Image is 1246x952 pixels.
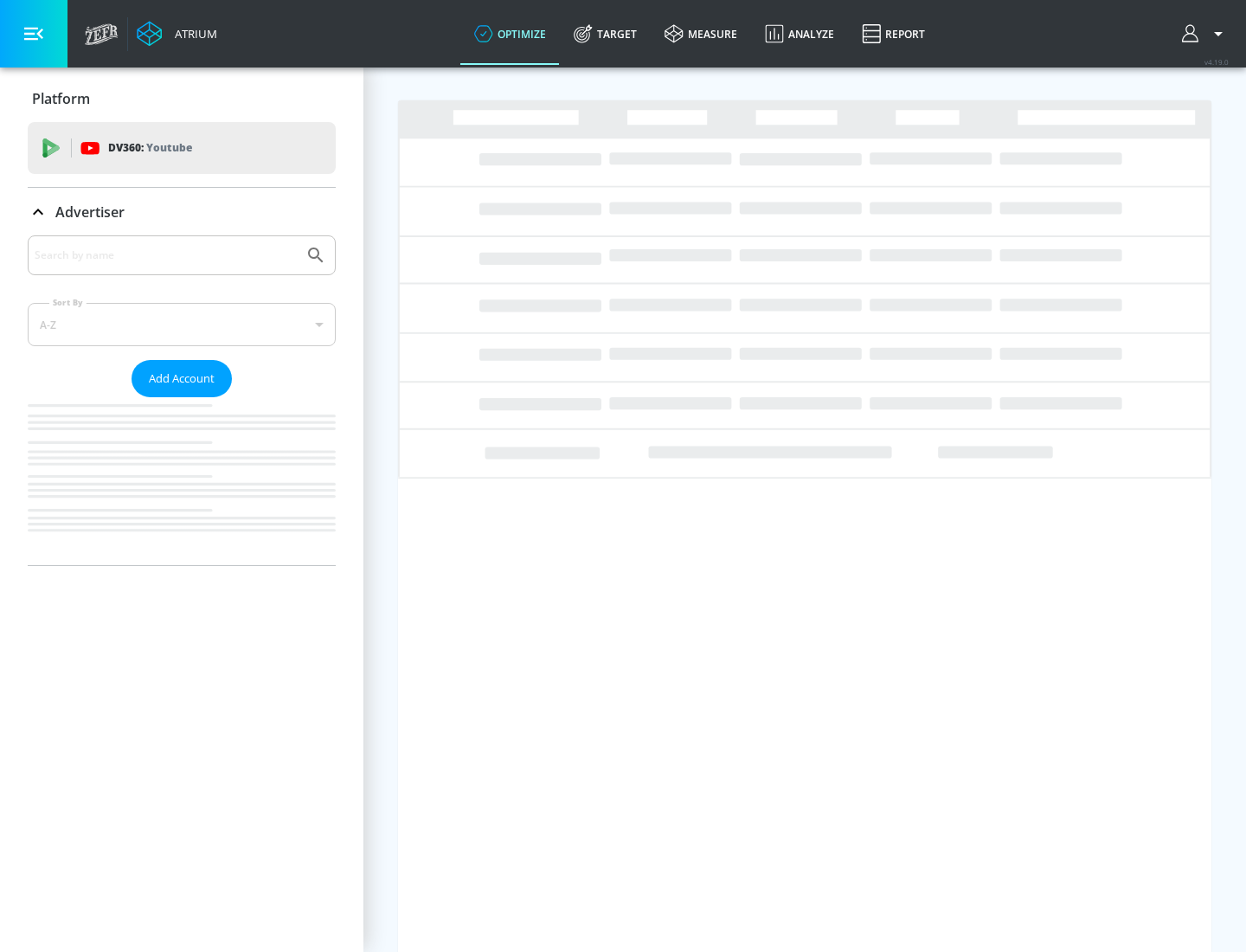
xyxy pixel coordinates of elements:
a: Report [848,3,939,65]
div: Platform [28,74,336,123]
span: Add Account [149,369,215,389]
div: Atrium [168,26,217,42]
a: optimize [460,3,560,65]
p: Youtube [146,138,192,157]
div: Advertiser [28,235,336,565]
p: DV360: [108,138,192,158]
a: Analyze [751,3,848,65]
div: Advertiser [28,188,336,236]
a: Atrium [137,21,217,47]
button: Add Account [132,360,232,397]
input: Search by name [35,244,297,267]
div: A-Z [28,303,336,346]
label: Sort By [49,297,87,308]
a: Target [560,3,651,65]
a: measure [651,3,751,65]
p: Platform [32,89,90,108]
span: v 4.19.0 [1204,57,1229,67]
div: DV360: Youtube [28,122,336,174]
p: Advertiser [55,203,125,222]
nav: list of Advertiser [28,397,336,565]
